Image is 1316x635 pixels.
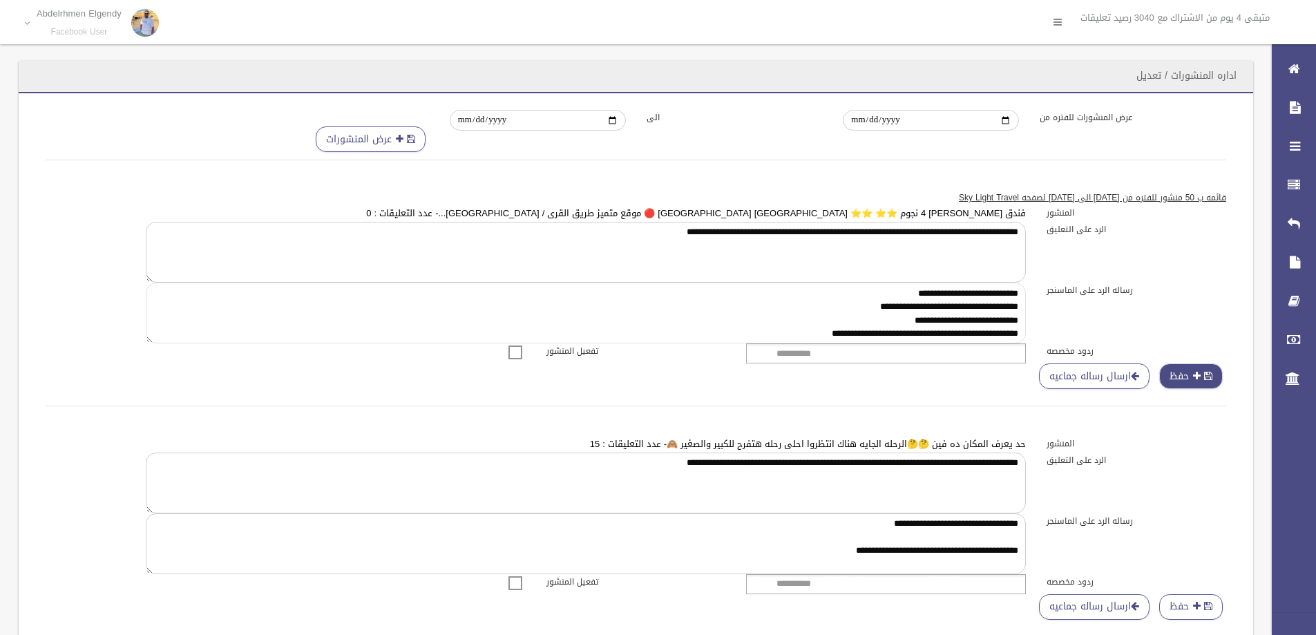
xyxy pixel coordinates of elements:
[366,205,1026,222] a: فندق [PERSON_NAME] 4 نجوم ⭐⭐ ⭐⭐ [GEOGRAPHIC_DATA] [GEOGRAPHIC_DATA] 🔴 موقع متميز طريق القرى / [GE...
[1039,594,1150,620] a: ارسال رساله جماعيه
[959,190,1226,205] u: قائمه ب 50 منشور للفتره من [DATE] الى [DATE] لصفحه Sky Light Travel
[1159,594,1223,620] button: حفظ
[1036,283,1237,298] label: رساله الرد على الماسنجر
[1036,222,1237,237] label: الرد على التعليق
[1036,574,1237,589] label: ردود مخصصه
[1036,343,1237,359] label: ردود مخصصه
[1039,363,1150,389] a: ارسال رساله جماعيه
[316,126,426,152] button: عرض المنشورات
[590,435,1026,453] a: حد يعرف المكان ده فين 🤔🤔الرحله الجايه هناك انتظروا احلى رحله هتفرح للكبير والصغير 🙈- عدد التعليقا...
[1036,436,1237,451] label: المنشور
[1036,453,1237,468] label: الرد على التعليق
[536,574,736,589] label: تفعيل المنشور
[1120,62,1253,89] header: اداره المنشورات / تعديل
[1029,110,1226,125] label: عرض المنشورات للفتره من
[1036,513,1237,529] label: رساله الرد على الماسنجر
[636,110,833,125] label: الى
[1036,205,1237,220] label: المنشور
[536,343,736,359] label: تفعيل المنشور
[37,8,122,19] p: Abdelrhmen Elgendy
[1159,363,1223,389] button: حفظ
[37,27,122,37] small: Facebook User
